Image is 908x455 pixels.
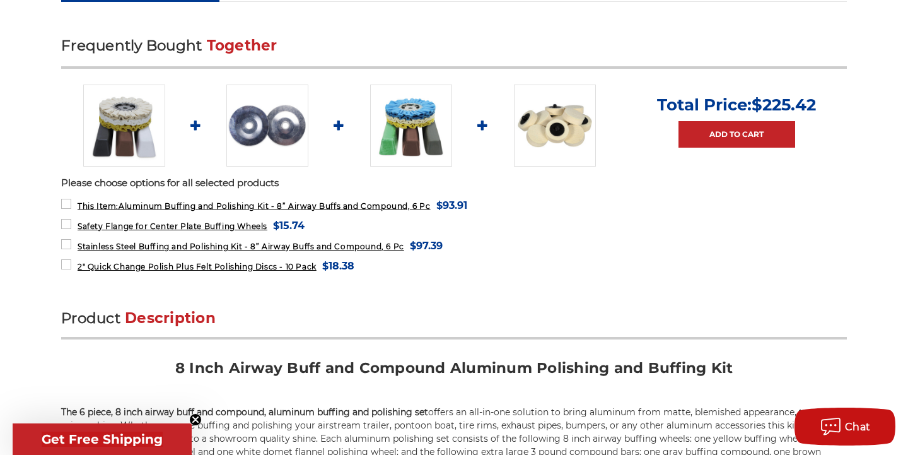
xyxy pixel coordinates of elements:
[436,197,467,214] span: $93.91
[678,121,795,148] a: Add to Cart
[273,217,305,234] span: $15.74
[78,242,404,251] span: Stainless Steel Buffing and Polishing Kit - 8” Airway Buffs and Compound, 6 Pc
[61,406,428,418] strong: The 6 piece, 8 inch airway buff and compound, aluminum buffing and polishing set
[78,262,317,271] span: 2" Quick Change Polish Plus Felt Polishing Discs - 10 Pack
[78,201,119,211] strong: This Item:
[83,85,165,167] img: 8 inch airway buffing wheel and compound kit for aluminum
[410,237,443,254] span: $97.39
[61,309,120,327] span: Product
[78,201,431,211] span: Aluminum Buffing and Polishing Kit - 8” Airway Buffs and Compound, 6 Pc
[42,432,163,447] span: Get Free Shipping
[657,95,816,115] p: Total Price:
[752,95,816,115] span: $225.42
[13,423,192,455] div: Get Free ShippingClose teaser
[125,309,216,327] span: Description
[845,421,871,433] span: Chat
[61,358,847,387] h2: 8 Inch Airway Buff and Compound Aluminum Polishing and Buffing Kit
[207,37,277,54] span: Together
[61,176,847,191] p: Please choose options for all selected products
[61,37,202,54] span: Frequently Bought
[794,408,895,446] button: Chat
[322,257,354,275] span: $18.38
[189,413,202,426] button: Close teaser
[78,222,267,231] span: Safety Flange for Center Plate Buffing Wheels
